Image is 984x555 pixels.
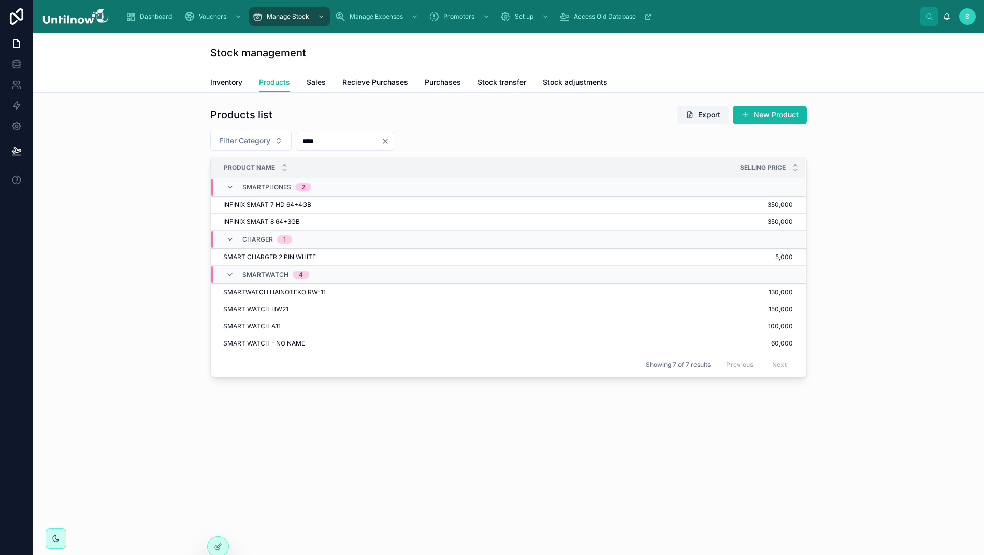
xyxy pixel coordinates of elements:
h1: Products list [210,108,272,122]
span: Products [259,77,290,87]
span: Manage Expenses [350,12,403,21]
span: Set up [515,12,533,21]
div: scrollable content [117,5,920,28]
span: 350,000 [390,201,793,209]
a: Access Old Database [556,7,657,26]
a: Set up [497,7,554,26]
button: Clear [381,137,394,145]
span: SMART CHARGER 2 PIN WHITE [223,253,316,261]
span: Filter Category [219,136,270,146]
a: Sales [307,73,326,94]
a: Promoters [426,7,495,26]
span: Promoters [443,12,474,21]
span: INFINIX SMART 7 HD 64+4GB [223,201,311,209]
a: Stock transfer [477,73,526,94]
span: Purchases [425,77,461,87]
span: SMARTWATCH HAINOTEKO RW-11 [223,288,326,296]
span: Selling Price [740,163,786,172]
span: SMART WATCH A11 [223,322,281,331]
div: 2 [301,183,305,191]
span: Access Old Database [574,12,636,21]
span: 60,000 [390,339,793,348]
a: Recieve Purchases [342,73,408,94]
span: SMART WATCH - NO NAME [223,339,305,348]
span: SMARTPHONES [242,183,291,191]
span: 150,000 [390,305,793,313]
button: New Product [733,106,807,124]
a: Stock adjustments [543,73,607,94]
span: 130,000 [390,288,793,296]
a: Dashboard [122,7,179,26]
div: 4 [299,271,303,279]
span: Stock adjustments [543,77,607,87]
span: Stock transfer [477,77,526,87]
a: Products [259,73,290,93]
span: Dashboard [140,12,172,21]
span: Product Name [224,163,275,172]
span: Inventory [210,77,242,87]
span: Showing 7 of 7 results [646,361,711,369]
span: INFINIX SMART 8 64+3GB [223,218,300,226]
a: Manage Expenses [332,7,424,26]
span: SMARTWATCH [242,271,288,279]
button: Export [677,106,729,124]
span: 5,000 [390,253,793,261]
span: 350,000 [390,218,793,226]
a: Inventory [210,73,242,94]
span: Manage Stock [267,12,309,21]
span: Recieve Purchases [342,77,408,87]
span: 100,000 [390,322,793,331]
a: Purchases [425,73,461,94]
div: 1 [283,235,286,244]
button: Select Button [210,131,292,151]
span: Sales [307,77,326,87]
span: Vouchers [199,12,226,21]
span: CHARGER [242,235,273,244]
span: S [965,12,969,21]
span: SMART WATCH HW21 [223,305,288,313]
img: App logo [41,8,109,25]
a: Manage Stock [249,7,330,26]
a: Vouchers [181,7,247,26]
h1: Stock management [210,46,306,60]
